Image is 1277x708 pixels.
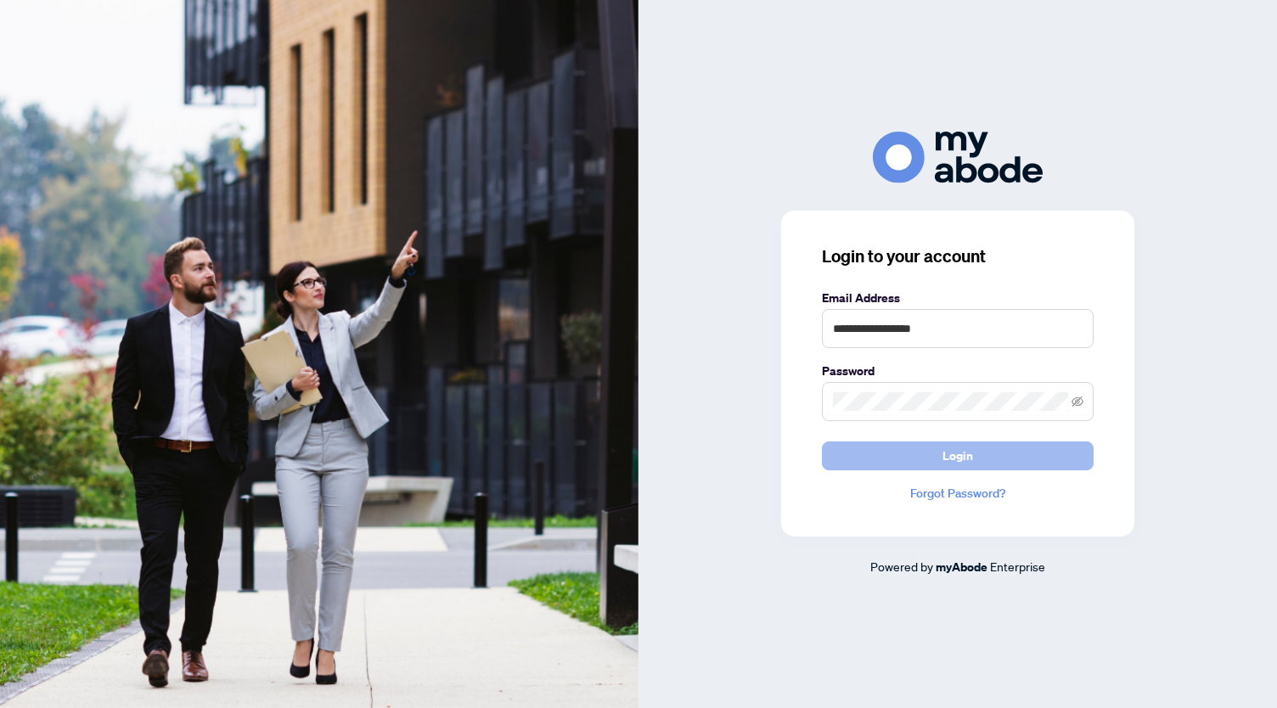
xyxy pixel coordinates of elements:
[822,441,1094,470] button: Login
[942,442,973,469] span: Login
[822,289,1094,307] label: Email Address
[1072,396,1083,407] span: eye-invisible
[822,484,1094,503] a: Forgot Password?
[822,244,1094,268] h3: Login to your account
[870,559,933,574] span: Powered by
[990,559,1045,574] span: Enterprise
[936,558,987,576] a: myAbode
[822,362,1094,380] label: Password
[873,132,1043,183] img: ma-logo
